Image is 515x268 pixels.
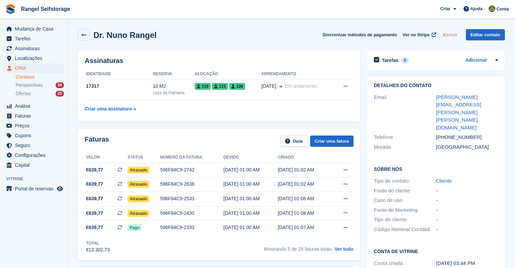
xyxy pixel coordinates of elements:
[436,133,498,141] div: [PHONE_NUMBER]
[85,105,132,112] div: Criar uma assinatura
[85,69,153,80] th: Identidade
[3,34,64,43] a: menu
[223,166,278,173] div: [DATE] 01:00 AM
[382,57,399,63] h2: Tarefas
[400,29,437,40] a: Ver no Stripe
[3,54,64,63] a: menu
[278,224,332,231] div: [DATE] 01:07 AM
[6,176,67,182] span: Vitrine
[374,226,436,233] div: Código Nominal Contábil
[85,152,128,163] th: Valor
[86,210,103,217] span: €639,77
[153,83,194,90] div: 10 M2
[15,44,56,53] span: Assinaturas
[403,32,430,38] span: Ver no Stripe
[86,166,103,173] span: €639,77
[322,29,397,40] button: Sincronizar métodos de pagamento
[374,83,498,88] h2: Detalhes do contato
[374,94,436,132] div: Email
[15,184,56,193] span: Portal de reservas
[160,224,223,231] div: 596F84C9-2333
[128,195,149,202] span: Atrasado
[160,210,223,217] div: 596F84C9-2430
[16,90,31,97] span: Ofertas
[86,246,110,253] div: €13.302,73
[128,210,149,217] span: Atrasado
[16,82,43,88] span: Perspectivas
[195,83,211,90] span: 116
[489,5,495,12] img: Nuno Couto
[374,143,436,151] div: Morada
[3,121,64,130] a: menu
[128,152,160,163] th: Status
[229,83,245,90] span: 126
[436,143,498,151] div: [GEOGRAPHIC_DATA]
[278,166,332,173] div: [DATE] 01:02 AM
[15,34,56,43] span: Tarefas
[15,131,56,140] span: Cupons
[160,195,223,202] div: 596F84C9-2533
[128,167,149,173] span: Atrasado
[470,5,482,12] span: Ajuda
[86,195,103,202] span: €639,77
[496,6,509,13] span: Conta
[85,103,136,115] a: Criar uma assinatura
[374,197,436,204] div: Caso de uso
[212,83,228,90] span: 115
[160,181,223,188] div: 596F84C9-2638
[436,94,481,130] a: [PERSON_NAME][EMAIL_ADDRESS][PERSON_NAME][PERSON_NAME][DOMAIN_NAME]
[374,187,436,195] div: Fonte do cliente
[3,160,64,170] a: menu
[436,178,452,184] a: Cliente
[278,181,332,188] div: [DATE] 01:02 AM
[436,226,498,233] div: -
[160,166,223,173] div: 596F84C9-2742
[15,141,56,150] span: Seguro
[3,131,64,140] a: menu
[85,136,109,147] h2: Faturas
[436,206,498,214] div: -
[15,160,56,170] span: Capital
[85,83,153,90] div: 17317
[56,91,64,97] div: 20
[153,90,194,96] div: Leça da Palmeira
[3,184,64,193] a: menu
[374,206,436,214] div: Fonte de Marketing
[3,63,64,73] a: menu
[15,101,56,111] span: Análise
[16,90,64,97] a: Ofertas 20
[374,133,436,141] div: Telefone
[3,111,64,121] a: menu
[278,210,332,217] div: [DATE] 01:08 AM
[436,260,498,267] div: [DATE] 03:44 PM
[466,29,505,40] a: Editar contato
[223,210,278,217] div: [DATE] 01:00 AM
[160,152,223,163] th: Número da fatura
[278,152,332,163] th: Criado
[15,24,56,34] span: Mudança de Casa
[261,69,335,80] th: Arrendamento
[280,136,307,147] a: Guia
[374,216,436,224] div: Tipo de cliente
[56,82,64,88] div: 34
[223,152,278,163] th: Devido
[85,57,353,65] h2: Assinaturas
[223,224,278,231] div: [DATE] 01:00 AM
[5,4,16,14] img: stora-icon-8386f47178a22dfd0bd8f6a31ec36ba5ce8667c1dd55bd0f319d3a0aa187defe.svg
[374,248,498,254] h2: Conta de vitrine
[18,3,73,15] a: Rangel Selfstorage
[86,240,110,246] div: Total
[128,181,149,188] span: Atrasado
[436,216,498,224] div: -
[374,165,498,172] h2: Sobre Nós
[15,111,56,121] span: Faturas
[15,63,56,73] span: CRM
[56,185,64,193] a: Loja de pré-visualização
[3,150,64,160] a: menu
[195,69,261,80] th: Alocação
[15,54,56,63] span: Localizações
[86,224,103,231] span: €639,77
[223,181,278,188] div: [DATE] 01:00 AM
[3,24,64,34] a: menu
[374,260,436,267] div: Conta criada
